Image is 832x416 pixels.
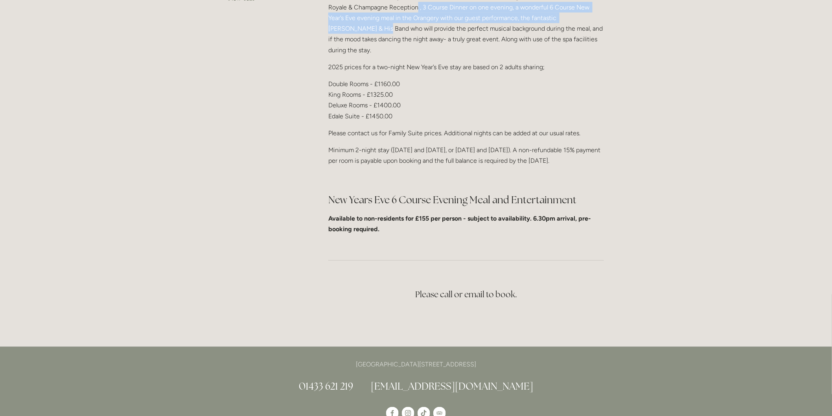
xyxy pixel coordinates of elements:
p: Double Rooms - £1160.00 King Rooms - £1325.00 Deluxe Rooms - £1400.00 Edale Suite - £1450.00 [328,79,604,121]
strong: Available to non-residents for £155 per person - subject to availability. 6.30pm arrival, pre-boo... [328,215,591,233]
p: Minimum 2-night stay ([DATE] and [DATE], or [DATE] and [DATE]). A non-refundable 15% payment per ... [328,145,604,166]
a: [EMAIL_ADDRESS][DOMAIN_NAME] [371,380,533,393]
h3: Please call or email to book. [328,287,604,302]
p: Please contact us for Family Suite prices. Additional nights can be added at our usual rates. [328,128,604,138]
a: 01433 621 219 [299,380,353,393]
p: 2025 prices for a two-night New Year’s Eve stay are based on 2 adults sharing; [328,62,604,72]
h2: New Years Eve 6 Course Evening Meal and Entertainment [328,193,604,207]
p: [GEOGRAPHIC_DATA][STREET_ADDRESS] [228,359,604,370]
